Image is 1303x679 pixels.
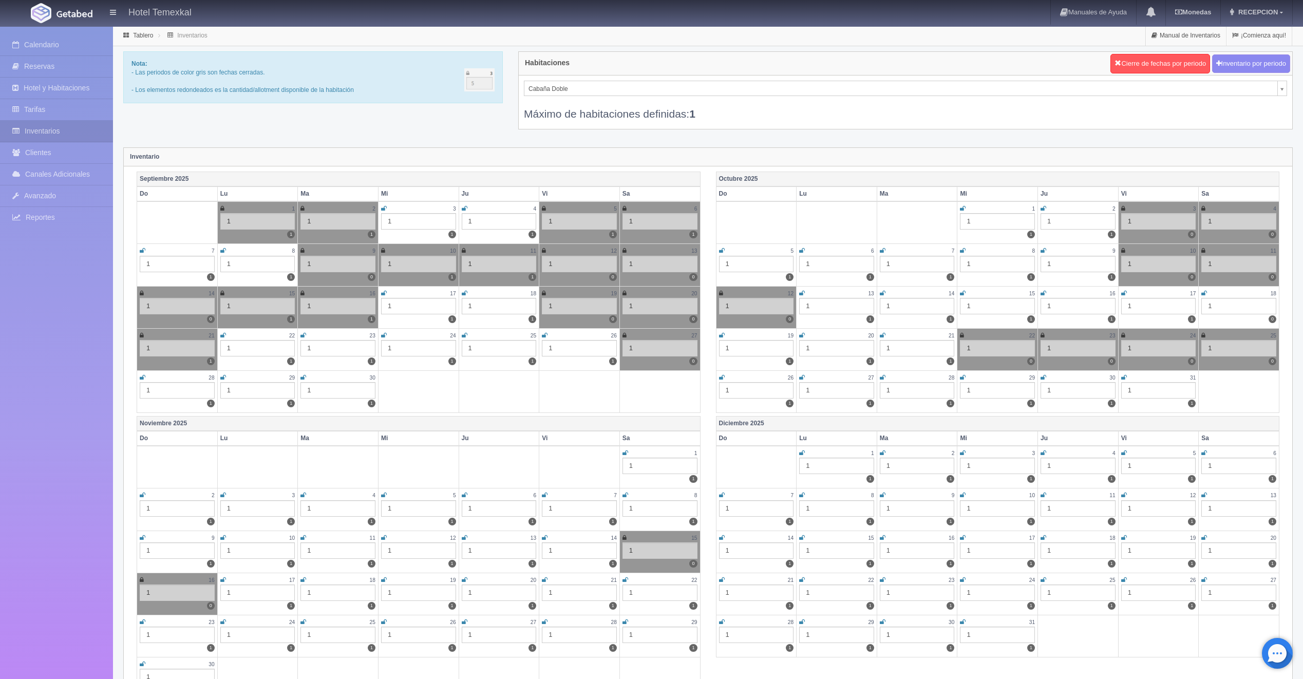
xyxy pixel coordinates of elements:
div: 1 [799,382,874,399]
a: Cabaña Doble [524,81,1287,96]
label: 1 [786,273,794,281]
div: 1 [462,213,537,230]
label: 1 [947,644,954,652]
label: 1 [866,644,874,652]
img: cutoff.png [464,68,495,91]
label: 1 [368,644,375,652]
label: 1 [1188,602,1196,610]
div: 1 [542,298,617,314]
label: 1 [1108,475,1116,483]
label: 1 [1027,475,1035,483]
div: 1 [960,500,1035,517]
div: 1 [220,584,295,601]
div: 1 [1121,584,1196,601]
div: 1 [1121,340,1196,356]
label: 1 [866,315,874,323]
label: 1 [1027,315,1035,323]
div: 1 [1041,542,1116,559]
div: 1 [462,340,537,356]
div: 1 [880,256,955,272]
div: 1 [381,213,456,230]
label: 1 [287,518,295,525]
label: 0 [609,315,617,323]
div: 1 [622,458,697,474]
div: 1 [799,584,874,601]
th: Mi [378,186,459,201]
div: 1 [622,213,697,230]
label: 0 [1269,273,1276,281]
div: 1 [880,298,955,314]
div: 1 [462,500,537,517]
div: 1 [140,340,215,356]
small: 8 [1032,248,1035,254]
label: 1 [287,400,295,407]
div: 1 [1121,542,1196,559]
label: 1 [689,518,697,525]
label: 1 [1269,602,1276,610]
th: Octubre 2025 [716,172,1279,186]
div: 1 [719,382,794,399]
a: ¡Comienza aquí! [1226,26,1292,46]
label: 0 [207,315,215,323]
label: 1 [207,644,215,652]
div: 1 [381,340,456,356]
div: 1 [381,542,456,559]
div: 1 [220,542,295,559]
b: 1 [689,108,695,120]
label: 1 [786,357,794,365]
div: 1 [719,500,794,517]
div: 1 [1121,213,1196,230]
label: 1 [689,602,697,610]
div: 1 [1041,298,1116,314]
div: 1 [1201,256,1276,272]
label: 0 [689,560,697,568]
label: 1 [368,602,375,610]
small: 7 [212,248,215,254]
label: 0 [1108,357,1116,365]
label: 0 [1269,357,1276,365]
th: Ju [459,186,539,201]
label: 1 [207,273,215,281]
label: 1 [689,231,697,238]
th: Do [137,186,218,201]
th: Do [716,186,797,201]
div: 1 [381,298,456,314]
label: 1 [1108,602,1116,610]
label: 1 [689,644,697,652]
label: 1 [1027,560,1035,568]
label: 1 [287,231,295,238]
div: 1 [1041,458,1116,474]
label: 1 [786,518,794,525]
label: 1 [786,644,794,652]
label: 1 [528,560,536,568]
div: 1 [960,542,1035,559]
label: 0 [1269,315,1276,323]
small: 2 [1112,206,1116,212]
small: 5 [614,206,617,212]
div: 1 [381,500,456,517]
label: 1 [947,357,954,365]
div: 1 [622,298,697,314]
small: 13 [691,248,697,254]
div: 1 [300,382,375,399]
img: Getabed [31,3,51,23]
div: 1 [622,340,697,356]
b: Monedas [1175,8,1211,16]
label: 1 [448,357,456,365]
label: 1 [368,400,375,407]
label: 0 [1027,357,1035,365]
small: 3 [453,206,456,212]
th: Vi [1118,186,1199,201]
div: 1 [960,256,1035,272]
h4: Habitaciones [525,59,570,67]
label: 0 [786,315,794,323]
div: 1 [1121,500,1196,517]
div: 1 [799,500,874,517]
label: 1 [1027,518,1035,525]
div: 1 [719,542,794,559]
span: RECEPCION [1236,8,1278,16]
label: 1 [1269,475,1276,483]
div: 1 [960,627,1035,643]
th: Lu [217,186,298,201]
button: Cierre de fechas por periodo [1110,54,1210,73]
